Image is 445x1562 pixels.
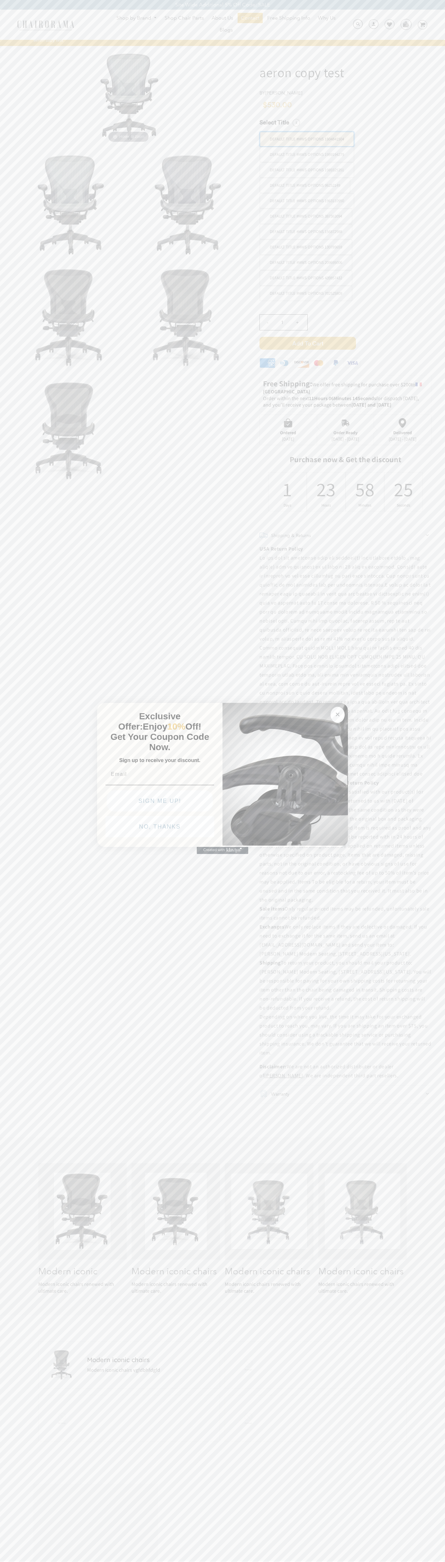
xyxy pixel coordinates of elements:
[119,758,200,763] span: Sign up to receive your discount.
[143,722,201,732] span: Enjoy Off!
[167,722,185,732] span: 10%
[197,846,248,854] a: Created with Klaviyo - opens in a new tab
[107,790,213,812] button: SIGN ME UP!
[331,707,345,723] button: Close dialog
[105,816,214,837] button: NO, THANKS
[105,768,214,781] input: Email
[118,711,181,732] span: Exclusive Offer:
[222,702,348,846] img: 92d77583-a095-41f6-84e7-858462e0427a.jpeg
[111,732,209,752] span: Get Your Coupon Code Now.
